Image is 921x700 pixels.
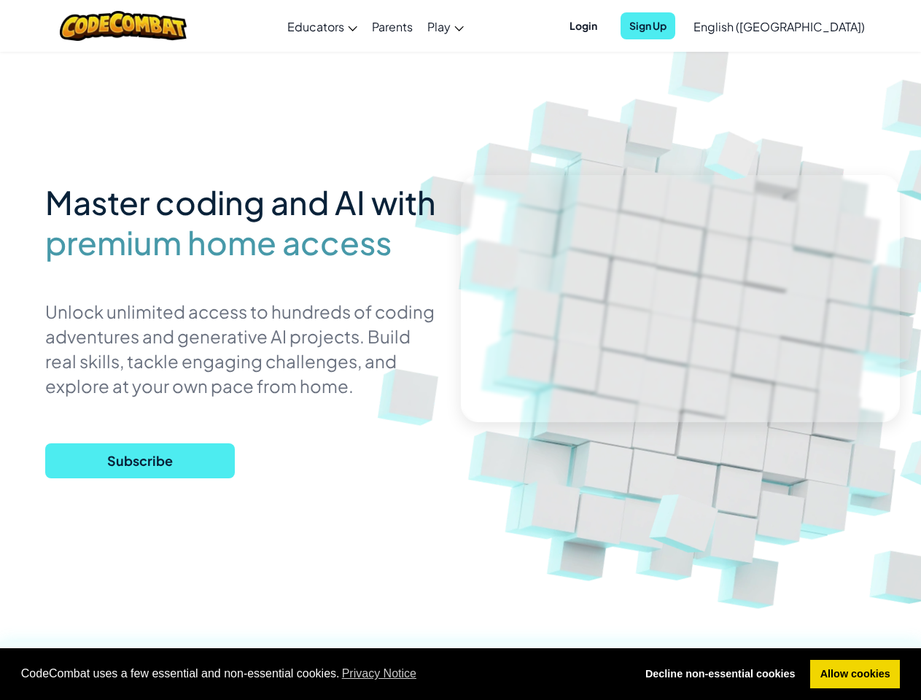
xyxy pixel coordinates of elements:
a: deny cookies [635,660,805,689]
button: Subscribe [45,443,235,478]
span: Master coding and AI with [45,182,436,222]
a: Parents [365,7,420,46]
img: CodeCombat logo [60,11,187,41]
p: Unlock unlimited access to hundreds of coding adventures and generative AI projects. Build real s... [45,299,439,398]
img: Overlap cubes [621,453,754,583]
span: Educators [287,19,344,34]
button: Login [561,12,606,39]
span: premium home access [45,222,392,262]
span: Play [427,19,451,34]
a: Play [420,7,471,46]
img: Overlap cubes [683,108,785,201]
a: Educators [280,7,365,46]
button: Sign Up [621,12,675,39]
a: English ([GEOGRAPHIC_DATA]) [686,7,872,46]
span: English ([GEOGRAPHIC_DATA]) [693,19,865,34]
a: learn more about cookies [340,663,419,685]
a: allow cookies [810,660,900,689]
span: CodeCombat uses a few essential and non-essential cookies. [21,663,624,685]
